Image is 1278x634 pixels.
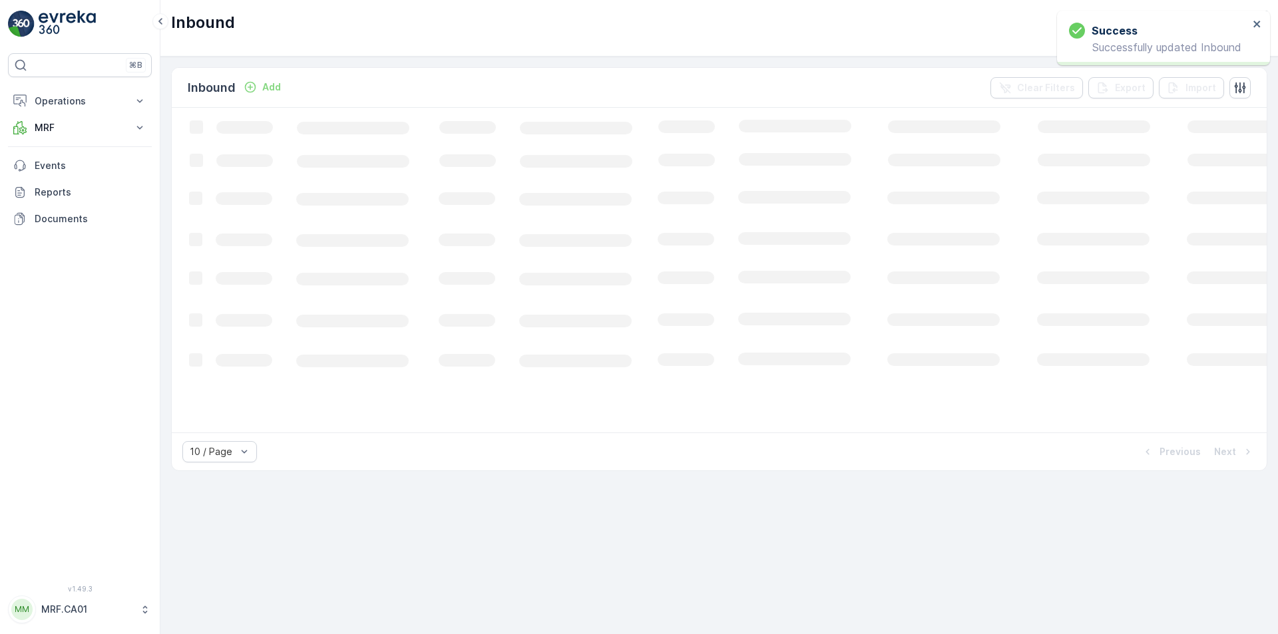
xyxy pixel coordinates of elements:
button: Operations [8,88,152,114]
p: Previous [1160,445,1201,458]
h3: Success [1092,23,1138,39]
div: MM [11,599,33,620]
button: MRF [8,114,152,141]
button: Previous [1140,444,1202,460]
p: Successfully updated Inbound [1069,41,1249,53]
p: Next [1214,445,1236,458]
p: Inbound [188,79,236,97]
button: Export [1088,77,1154,98]
img: logo_light-DOdMpM7g.png [39,11,96,37]
button: Import [1159,77,1224,98]
button: close [1253,19,1262,31]
p: Operations [35,94,125,108]
p: Add [262,80,281,94]
p: Export [1115,81,1146,94]
p: Events [35,159,146,172]
p: Clear Filters [1017,81,1075,94]
p: ⌘B [129,60,142,71]
img: logo [8,11,35,37]
p: MRF [35,121,125,134]
span: v 1.49.3 [8,585,152,593]
p: Documents [35,212,146,226]
button: Clear Filters [990,77,1083,98]
a: Events [8,152,152,179]
a: Documents [8,206,152,232]
p: Inbound [171,12,235,33]
p: Reports [35,186,146,199]
button: MMMRF.CA01 [8,595,152,623]
button: Next [1213,444,1256,460]
p: Import [1185,81,1216,94]
p: MRF.CA01 [41,603,133,616]
button: Add [238,79,286,95]
a: Reports [8,179,152,206]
